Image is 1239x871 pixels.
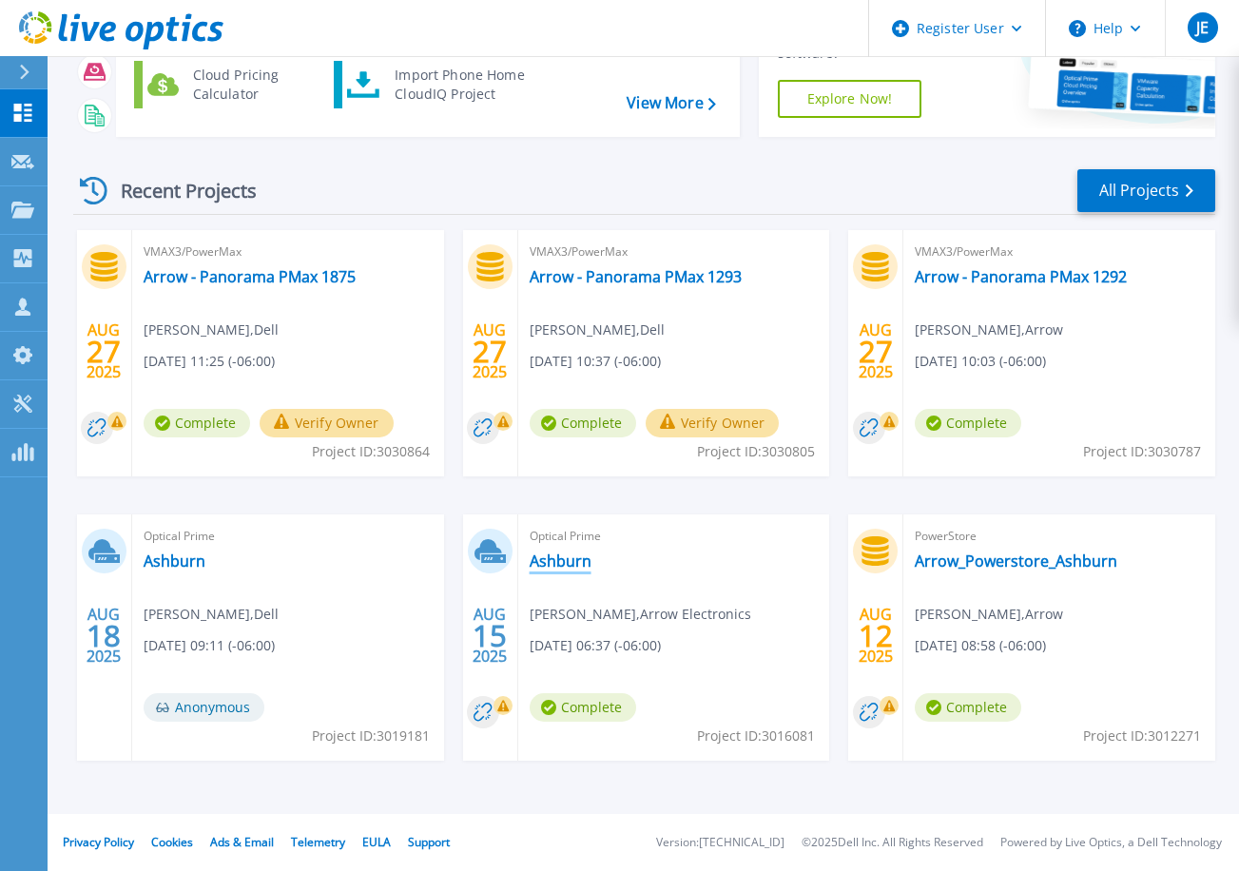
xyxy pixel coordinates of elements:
[858,317,894,386] div: AUG 2025
[530,526,819,547] span: Optical Prime
[472,317,508,386] div: AUG 2025
[1077,169,1215,212] a: All Projects
[1196,20,1209,35] span: JE
[385,66,533,104] div: Import Phone Home CloudIQ Project
[144,242,433,262] span: VMAX3/PowerMax
[260,409,394,437] button: Verify Owner
[210,834,274,850] a: Ads & Email
[1083,726,1201,746] span: Project ID: 3012271
[915,552,1117,571] a: Arrow_Powerstore_Ashburn
[915,526,1204,547] span: PowerStore
[1000,837,1222,849] li: Powered by Live Optics, a Dell Technology
[530,552,591,571] a: Ashburn
[915,635,1046,656] span: [DATE] 08:58 (-06:00)
[656,837,784,849] li: Version: [TECHNICAL_ID]
[472,601,508,670] div: AUG 2025
[144,351,275,372] span: [DATE] 11:25 (-06:00)
[627,94,715,112] a: View More
[915,604,1063,625] span: [PERSON_NAME] , Arrow
[73,167,282,214] div: Recent Projects
[86,601,122,670] div: AUG 2025
[646,409,780,437] button: Verify Owner
[530,351,661,372] span: [DATE] 10:37 (-06:00)
[87,628,121,644] span: 18
[473,343,507,359] span: 27
[530,693,636,722] span: Complete
[697,726,815,746] span: Project ID: 3016081
[408,834,450,850] a: Support
[915,319,1063,340] span: [PERSON_NAME] , Arrow
[63,834,134,850] a: Privacy Policy
[858,601,894,670] div: AUG 2025
[915,409,1021,437] span: Complete
[144,526,433,547] span: Optical Prime
[87,343,121,359] span: 27
[473,628,507,644] span: 15
[1083,441,1201,462] span: Project ID: 3030787
[778,80,922,118] a: Explore Now!
[144,319,279,340] span: [PERSON_NAME] , Dell
[151,834,193,850] a: Cookies
[312,726,430,746] span: Project ID: 3019181
[530,604,751,625] span: [PERSON_NAME] , Arrow Electronics
[530,635,661,656] span: [DATE] 06:37 (-06:00)
[86,317,122,386] div: AUG 2025
[530,267,742,286] a: Arrow - Panorama PMax 1293
[312,441,430,462] span: Project ID: 3030864
[144,693,264,722] span: Anonymous
[144,604,279,625] span: [PERSON_NAME] , Dell
[697,441,815,462] span: Project ID: 3030805
[530,242,819,262] span: VMAX3/PowerMax
[144,267,356,286] a: Arrow - Panorama PMax 1875
[291,834,345,850] a: Telemetry
[859,628,893,644] span: 12
[134,61,329,108] a: Cloud Pricing Calculator
[915,351,1046,372] span: [DATE] 10:03 (-06:00)
[530,319,665,340] span: [PERSON_NAME] , Dell
[362,834,391,850] a: EULA
[915,242,1204,262] span: VMAX3/PowerMax
[915,267,1127,286] a: Arrow - Panorama PMax 1292
[802,837,983,849] li: © 2025 Dell Inc. All Rights Reserved
[915,693,1021,722] span: Complete
[184,66,324,104] div: Cloud Pricing Calculator
[144,635,275,656] span: [DATE] 09:11 (-06:00)
[144,552,205,571] a: Ashburn
[859,343,893,359] span: 27
[144,409,250,437] span: Complete
[530,409,636,437] span: Complete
